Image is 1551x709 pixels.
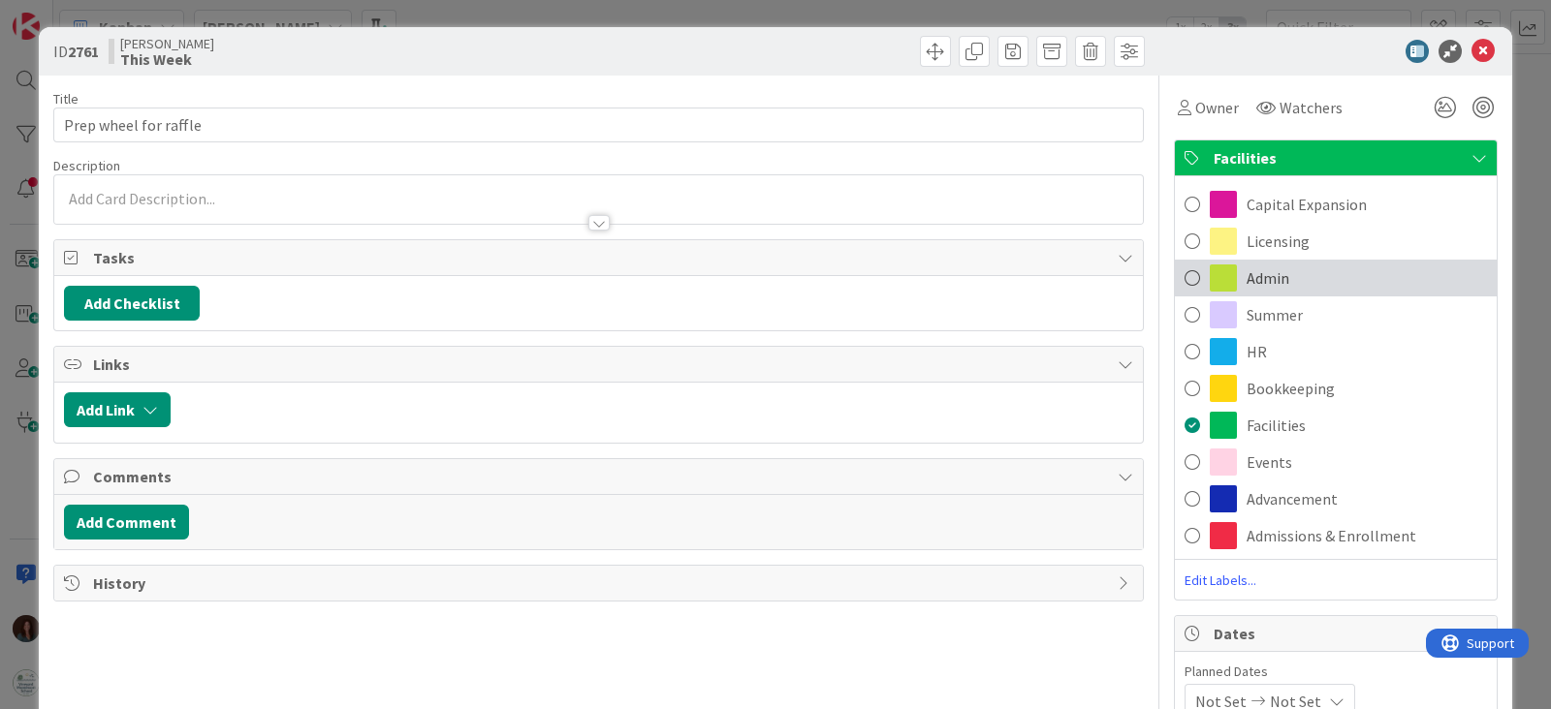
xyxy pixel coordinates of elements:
label: Title [53,90,79,108]
span: History [93,571,1108,595]
span: Facilities [1214,146,1462,170]
span: Links [93,353,1108,376]
span: Bookkeeping [1247,377,1335,400]
button: Add Link [64,392,171,427]
input: type card name here... [53,108,1144,142]
span: Comments [93,465,1108,488]
span: Edit Labels... [1175,570,1497,590]
span: Admin [1247,266,1289,290]
span: Support [41,3,88,26]
span: Summer [1247,303,1303,326]
span: Advancement [1247,487,1338,510]
b: 2761 [68,42,99,61]
b: This Week [120,51,214,67]
span: Watchers [1280,96,1343,119]
span: Owner [1195,96,1239,119]
span: Licensing [1247,230,1310,253]
span: Admissions & Enrollment [1247,524,1416,547]
span: Tasks [93,246,1108,269]
span: Events [1247,450,1292,474]
span: [PERSON_NAME] [120,36,214,51]
button: Add Comment [64,505,189,539]
span: ID [53,40,99,63]
span: Dates [1214,622,1462,645]
button: Add Checklist [64,286,200,321]
span: Facilities [1247,414,1306,437]
span: Planned Dates [1185,662,1487,682]
span: Description [53,157,120,174]
span: HR [1247,340,1267,363]
span: Capital Expansion [1247,193,1367,216]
